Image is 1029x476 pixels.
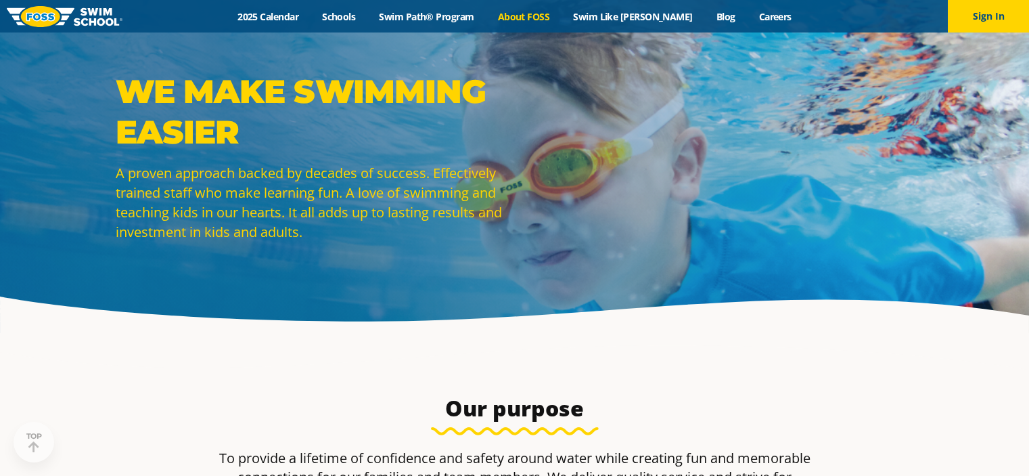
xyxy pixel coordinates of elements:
[7,6,122,27] img: FOSS Swim School Logo
[367,10,486,23] a: Swim Path® Program
[116,71,508,152] p: WE MAKE SWIMMING EASIER
[486,10,562,23] a: About FOSS
[196,395,834,422] h3: Our purpose
[311,10,367,23] a: Schools
[747,10,803,23] a: Careers
[562,10,705,23] a: Swim Like [PERSON_NAME]
[226,10,311,23] a: 2025 Calendar
[704,10,747,23] a: Blog
[26,432,42,453] div: TOP
[116,163,508,242] p: A proven approach backed by decades of success. Effectively trained staff who make learning fun. ...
